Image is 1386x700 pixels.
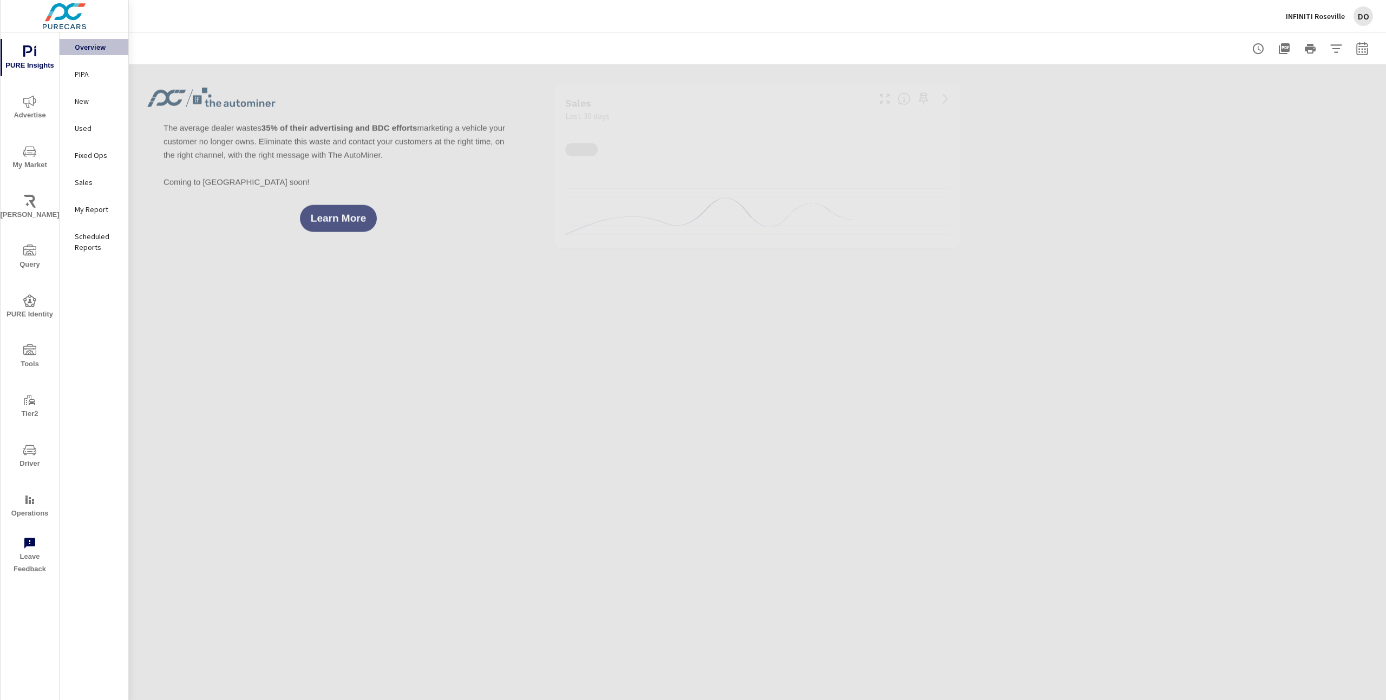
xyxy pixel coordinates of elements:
div: Scheduled Reports [60,228,128,255]
span: Save this to your personalized report [915,90,932,108]
div: Used [60,120,128,136]
span: Driver [4,444,56,470]
span: Operations [4,493,56,520]
div: PIPA [60,66,128,82]
span: Advertise [4,95,56,122]
span: Leave Feedback [4,537,56,576]
button: Select Date Range [1351,38,1373,60]
span: PURE Identity [4,294,56,321]
button: Print Report [1299,38,1321,60]
button: Make Fullscreen [876,90,893,108]
button: "Export Report to PDF" [1273,38,1295,60]
div: Fixed Ops [60,147,128,163]
p: PIPA [75,69,120,80]
p: My Report [75,204,120,215]
p: Scheduled Reports [75,231,120,253]
span: Tools [4,344,56,371]
button: Apply Filters [1325,38,1347,60]
span: Tier2 [4,394,56,420]
p: New [75,96,120,107]
span: PURE Insights [4,45,56,72]
span: Number of vehicles sold by the dealership over the selected date range. [Source: This data is sou... [898,93,911,105]
div: nav menu [1,32,59,580]
p: INFINITI Roseville [1286,11,1345,21]
div: Overview [60,39,128,55]
span: My Market [4,145,56,171]
p: Overview [75,42,120,52]
div: My Report [60,201,128,217]
a: See more details in report [937,90,954,108]
p: Fixed Ops [75,150,120,161]
div: Sales [60,174,128,190]
div: DO [1354,6,1373,26]
p: Last 30 days [565,109,610,122]
p: Used [75,123,120,134]
button: Learn More [300,205,377,232]
span: Learn More [311,214,366,223]
span: Query [4,245,56,271]
span: [PERSON_NAME] [4,195,56,221]
div: New [60,93,128,109]
h5: Sales [565,97,591,109]
p: Sales [75,177,120,188]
